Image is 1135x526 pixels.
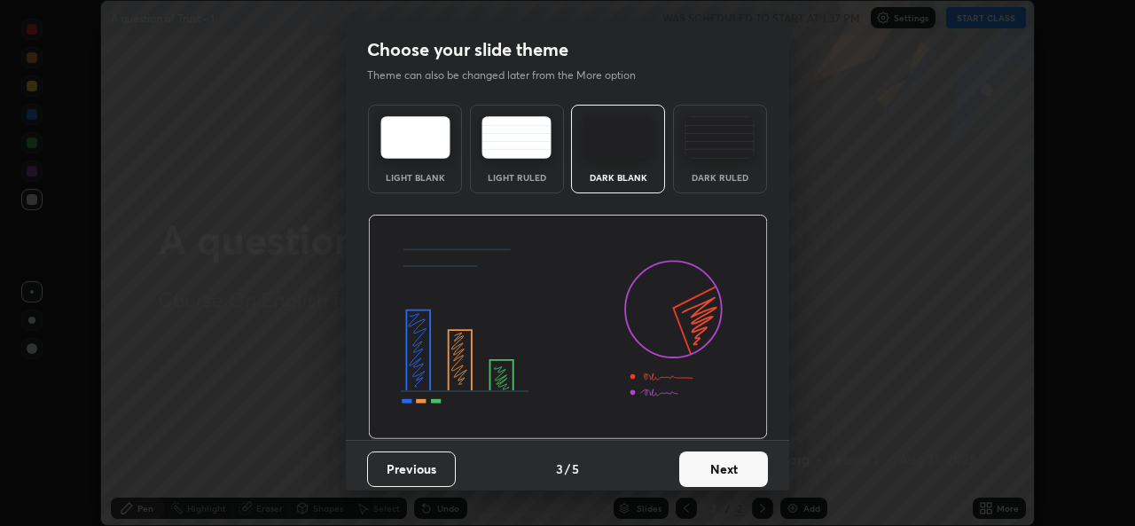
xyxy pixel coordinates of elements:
div: Light Blank [380,173,450,182]
div: Dark Ruled [685,173,755,182]
button: Previous [367,451,456,487]
p: Theme can also be changed later from the More option [367,67,654,83]
button: Next [679,451,768,487]
img: darkRuledTheme.de295e13.svg [685,116,755,159]
h4: / [565,459,570,478]
img: darkTheme.f0cc69e5.svg [583,116,654,159]
img: lightRuledTheme.5fabf969.svg [481,116,552,159]
h4: 3 [556,459,563,478]
img: darkThemeBanner.d06ce4a2.svg [368,215,768,440]
img: lightTheme.e5ed3b09.svg [380,116,450,159]
div: Dark Blank [583,173,654,182]
h4: 5 [572,459,579,478]
div: Light Ruled [481,173,552,182]
h2: Choose your slide theme [367,38,568,61]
